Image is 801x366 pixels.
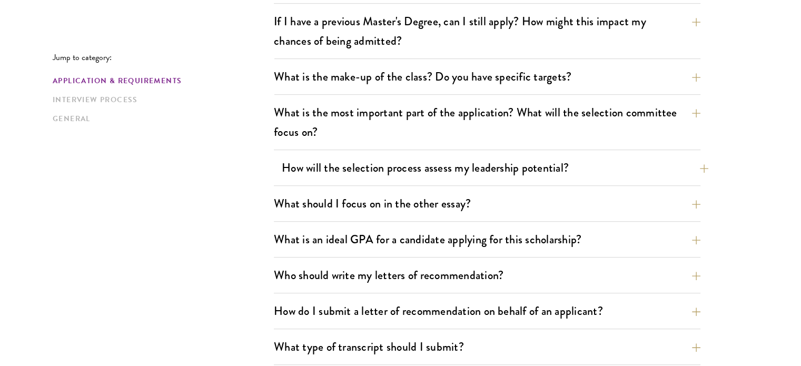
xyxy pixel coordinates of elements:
a: Application & Requirements [53,75,268,86]
a: General [53,113,268,124]
button: What should I focus on in the other essay? [274,192,700,215]
button: How do I submit a letter of recommendation on behalf of an applicant? [274,299,700,323]
button: What is an ideal GPA for a candidate applying for this scholarship? [274,227,700,251]
p: Jump to category: [53,53,274,62]
button: What type of transcript should I submit? [274,335,700,359]
button: Who should write my letters of recommendation? [274,263,700,287]
button: How will the selection process assess my leadership potential? [282,156,708,180]
button: What is the make-up of the class? Do you have specific targets? [274,65,700,88]
button: If I have a previous Master's Degree, can I still apply? How might this impact my chances of bein... [274,9,700,53]
a: Interview Process [53,94,268,105]
button: What is the most important part of the application? What will the selection committee focus on? [274,101,700,144]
